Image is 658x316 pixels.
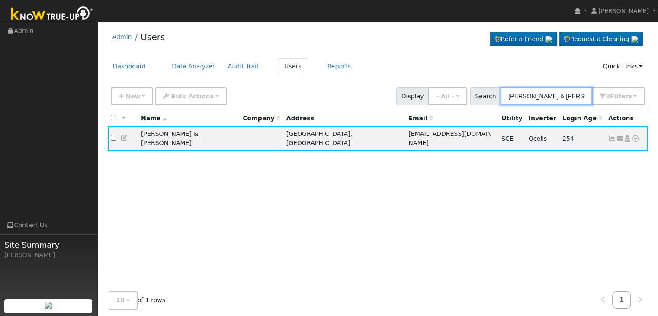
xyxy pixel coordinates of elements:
span: Display [396,87,429,105]
span: Site Summary [4,239,93,251]
span: [EMAIL_ADDRESS][DOMAIN_NAME] [408,130,494,146]
td: [GEOGRAPHIC_DATA], [GEOGRAPHIC_DATA] [283,126,406,151]
button: New [111,87,154,105]
button: 0Filters [592,87,645,105]
span: of 1 rows [109,292,166,310]
div: Address [286,114,402,123]
button: Bulk Actions [155,87,226,105]
span: Filter [610,93,632,100]
a: Refer a Friend [490,32,557,47]
div: Inverter [529,114,556,123]
span: SCE [501,135,514,142]
button: - All - [428,87,467,105]
div: Actions [608,114,645,123]
span: Qcells [529,135,547,142]
a: Audit Trail [221,58,265,74]
span: s [628,93,632,100]
a: Login As [623,135,631,142]
span: 12/07/2024 1:11:57 AM [562,135,574,142]
a: Quick Links [596,58,649,74]
span: Email [408,115,433,122]
button: 10 [109,292,138,310]
a: Data Analyzer [165,58,221,74]
img: retrieve [545,36,552,43]
span: Name [141,115,167,122]
a: sugiles1964@gmail.com [616,134,624,143]
img: Know True-Up [6,5,97,24]
a: Show Graph [608,135,616,142]
span: [PERSON_NAME] [598,7,649,14]
a: Users [278,58,308,74]
a: Edit User [121,135,128,142]
a: Request a Cleaning [559,32,643,47]
span: Search [470,87,501,105]
span: Bulk Actions [171,93,214,100]
a: Users [141,32,165,42]
span: 10 [116,297,125,304]
div: Utility [501,114,523,123]
a: Admin [112,33,132,40]
a: 1 [612,292,631,309]
span: Days since last login [562,115,602,122]
a: Other actions [632,134,639,143]
td: [PERSON_NAME] & [PERSON_NAME] [138,126,240,151]
span: Company name [243,115,280,122]
img: retrieve [631,36,638,43]
a: Reports [321,58,357,74]
input: Search [501,87,592,105]
span: New [125,93,140,100]
div: [PERSON_NAME] [4,251,93,260]
a: Dashboard [106,58,153,74]
img: retrieve [45,302,52,309]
